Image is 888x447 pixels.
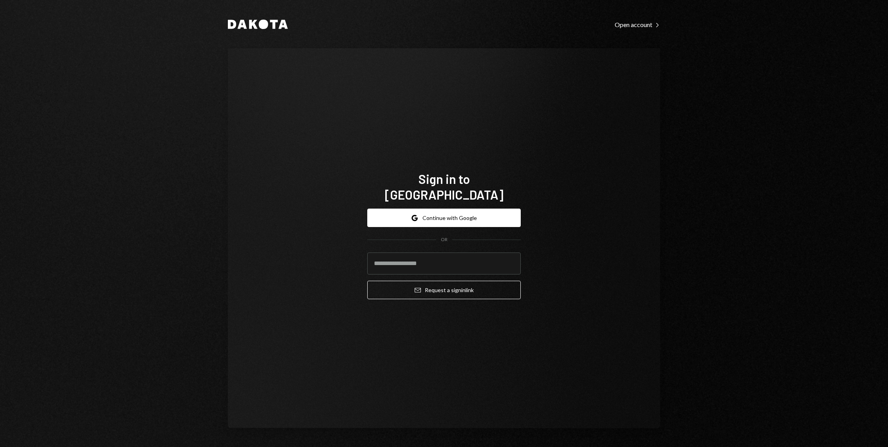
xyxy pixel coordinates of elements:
div: OR [441,236,448,243]
button: Request a signinlink [367,281,521,299]
div: Open account [615,21,660,29]
h1: Sign in to [GEOGRAPHIC_DATA] [367,171,521,202]
a: Open account [615,20,660,29]
button: Continue with Google [367,209,521,227]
